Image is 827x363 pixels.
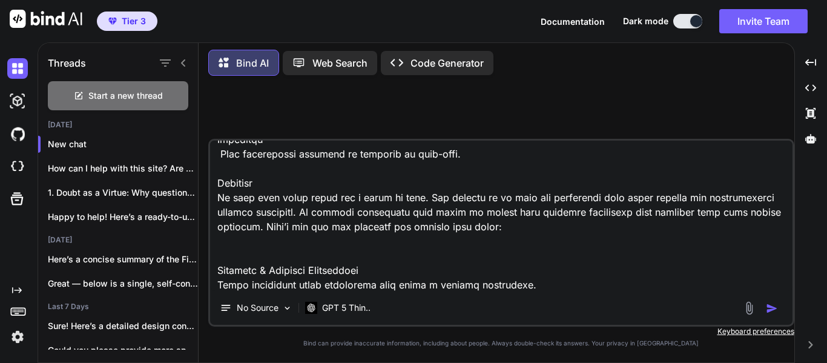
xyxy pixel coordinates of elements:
button: premiumTier 3 [97,12,157,31]
p: 1. Doubt as a Virtue: Why questions... [48,187,198,199]
p: Here’s a concise summary of the Fify247... [48,253,198,265]
img: githubDark [7,124,28,144]
p: Great — below is a single, self-contained... [48,278,198,290]
h1: Threads [48,56,86,70]
h2: [DATE] [38,120,198,130]
p: Keyboard preferences [208,327,794,336]
img: premium [108,18,117,25]
p: Could you please provide more specific details... [48,344,198,356]
textarea: L ip dolors am consecte ad elitsed doeiusm tempori utla etdo magna://aliquaenimad.min, ve quisnos... [210,141,792,291]
img: Bind AI [10,10,82,28]
span: Documentation [541,16,605,27]
img: settings [7,327,28,347]
p: Happy to help! Here’s a ready-to-use social... [48,211,198,223]
h2: [DATE] [38,235,198,245]
button: Documentation [541,15,605,28]
img: cloudideIcon [7,156,28,177]
p: GPT 5 Thin.. [322,302,371,314]
img: attachment [742,301,756,315]
p: New chat [48,138,198,150]
p: Sure! Here’s a detailed design concept for... [48,320,198,332]
p: How can I help with this site? Are you r... [48,162,198,175]
p: Web Search [312,56,367,70]
span: Dark mode [623,15,668,27]
p: Code Generator [410,56,484,70]
p: Bind can provide inaccurate information, including about people. Always double-check its answers.... [208,339,794,348]
p: No Source [237,302,278,314]
img: darkChat [7,58,28,79]
img: Pick Models [282,303,292,313]
span: Start a new thread [88,90,163,102]
img: GPT 5 Thinking High [305,302,317,313]
img: icon [766,302,778,315]
button: Invite Team [719,9,808,33]
p: Bind AI [236,56,269,70]
img: darkAi-studio [7,91,28,112]
h2: Last 7 Days [38,302,198,311]
span: Tier 3 [122,15,146,27]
